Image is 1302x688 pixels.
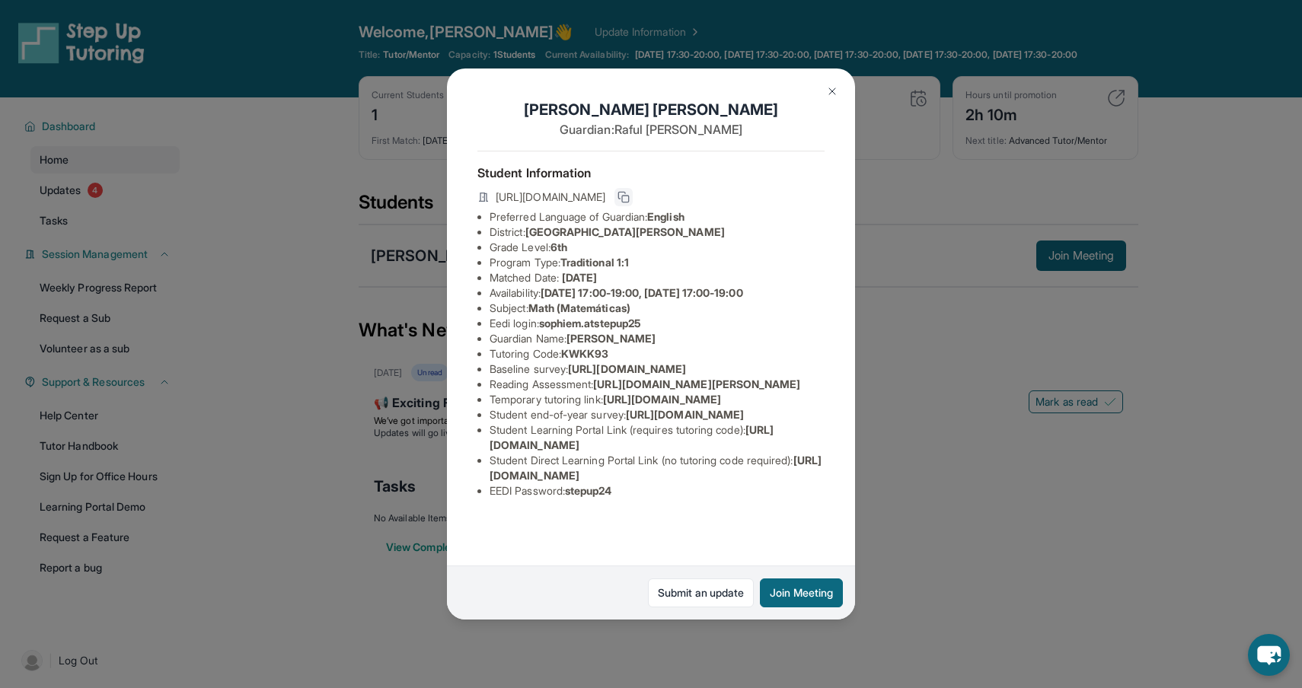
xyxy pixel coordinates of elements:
li: Program Type: [490,255,825,270]
h4: Student Information [477,164,825,182]
span: [DATE] 17:00-19:00, [DATE] 17:00-19:00 [541,286,743,299]
span: [URL][DOMAIN_NAME][PERSON_NAME] [593,377,800,390]
span: 6th [550,240,567,253]
h1: [PERSON_NAME] [PERSON_NAME] [477,99,825,120]
span: KWKK93 [561,347,608,360]
li: Student Direct Learning Portal Link (no tutoring code required) : [490,453,825,483]
li: Preferred Language of Guardian: [490,209,825,225]
li: EEDI Password : [490,483,825,498]
li: Eedi login : [490,316,825,331]
button: chat-button [1248,634,1290,676]
span: stepup24 [565,484,612,497]
li: Student end-of-year survey : [490,407,825,422]
span: sophiem.atstepup25 [539,317,640,330]
span: [URL][DOMAIN_NAME] [626,408,744,421]
span: [DATE] [562,271,597,284]
p: Guardian: Raful [PERSON_NAME] [477,120,825,139]
li: Subject : [490,301,825,316]
li: District: [490,225,825,240]
a: Submit an update [648,578,754,607]
li: Matched Date: [490,270,825,285]
span: [PERSON_NAME] [566,332,656,345]
li: Tutoring Code : [490,346,825,362]
li: Student Learning Portal Link (requires tutoring code) : [490,422,825,453]
span: English [647,210,685,223]
button: Join Meeting [760,578,843,607]
span: Traditional 1:1 [560,256,629,269]
li: Temporary tutoring link : [490,392,825,407]
span: [GEOGRAPHIC_DATA][PERSON_NAME] [525,225,725,238]
li: Availability: [490,285,825,301]
span: [URL][DOMAIN_NAME] [568,362,686,375]
span: [URL][DOMAIN_NAME] [496,190,605,205]
span: [URL][DOMAIN_NAME] [603,393,721,406]
li: Reading Assessment : [490,377,825,392]
img: Close Icon [826,85,838,97]
button: Copy link [614,188,633,206]
li: Guardian Name : [490,331,825,346]
li: Baseline survey : [490,362,825,377]
li: Grade Level: [490,240,825,255]
span: Math (Matemáticas) [528,301,630,314]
